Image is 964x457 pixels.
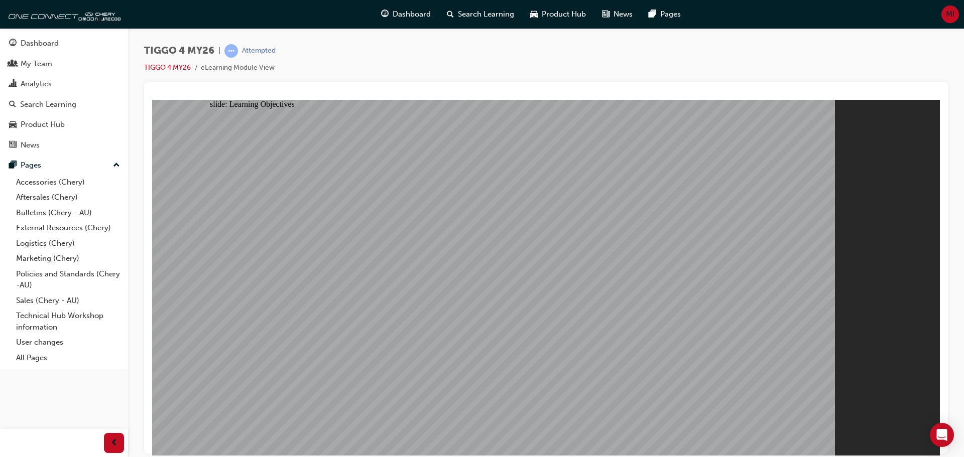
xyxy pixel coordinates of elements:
div: Product Hub [21,119,65,130]
a: Marketing (Chery) [12,251,124,266]
div: Attempted [242,46,276,56]
li: eLearning Module View [201,62,275,74]
a: Aftersales (Chery) [12,190,124,205]
a: news-iconNews [594,4,641,25]
a: Bulletins (Chery - AU) [12,205,124,221]
span: chart-icon [9,80,17,89]
a: TIGGO 4 MY26 [144,63,191,72]
img: oneconnect [5,4,120,24]
a: car-iconProduct Hub [522,4,594,25]
a: Search Learning [4,95,124,114]
span: news-icon [602,8,610,21]
span: MI [946,9,954,20]
span: | [218,45,220,57]
span: search-icon [447,8,454,21]
a: All Pages [12,350,124,366]
span: Pages [660,9,681,20]
button: DashboardMy TeamAnalyticsSearch LearningProduct HubNews [4,32,124,156]
span: Product Hub [542,9,586,20]
span: TIGGO 4 MY26 [144,45,214,57]
a: Product Hub [4,115,124,134]
button: MI [941,6,959,23]
div: Analytics [21,78,52,90]
div: Dashboard [21,38,59,49]
span: car-icon [530,8,538,21]
a: Logistics (Chery) [12,236,124,251]
a: User changes [12,335,124,350]
span: Search Learning [458,9,514,20]
a: News [4,136,124,155]
span: Dashboard [393,9,431,20]
a: search-iconSearch Learning [439,4,522,25]
div: My Team [21,58,52,70]
span: car-icon [9,120,17,129]
span: pages-icon [649,8,656,21]
div: Pages [21,160,41,171]
span: learningRecordVerb_ATTEMPT-icon [224,44,238,58]
span: people-icon [9,60,17,69]
a: My Team [4,55,124,73]
a: Technical Hub Workshop information [12,308,124,335]
span: guage-icon [381,8,389,21]
span: news-icon [9,141,17,150]
a: Policies and Standards (Chery -AU) [12,266,124,293]
span: guage-icon [9,39,17,48]
span: prev-icon [110,437,118,449]
a: guage-iconDashboard [373,4,439,25]
span: search-icon [9,100,16,109]
a: External Resources (Chery) [12,220,124,236]
a: Sales (Chery - AU) [12,293,124,309]
button: Pages [4,156,124,175]
span: News [614,9,633,20]
a: Accessories (Chery) [12,175,124,190]
span: up-icon [113,159,120,172]
span: pages-icon [9,161,17,170]
div: News [21,139,40,151]
div: Search Learning [20,99,76,110]
div: Open Intercom Messenger [930,423,954,447]
a: Analytics [4,75,124,93]
a: Dashboard [4,34,124,53]
a: pages-iconPages [641,4,689,25]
